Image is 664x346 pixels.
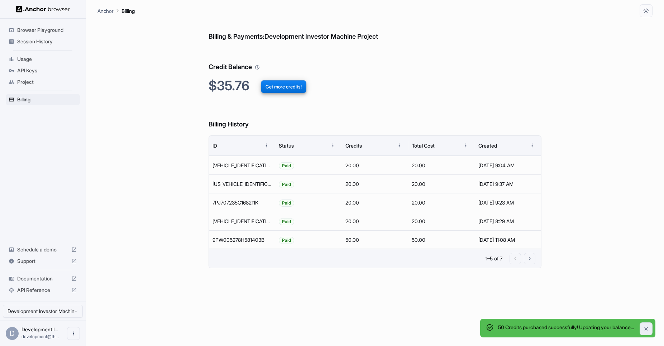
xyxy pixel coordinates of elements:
div: Total Cost [412,143,435,149]
button: Sort [314,139,326,152]
div: API Keys [6,65,80,76]
div: Status [279,143,294,149]
button: Open menu [67,327,80,340]
button: Sort [446,139,459,152]
div: Project [6,76,80,88]
div: Created [478,143,497,149]
div: [DATE] 9:23 AM [478,193,538,212]
div: 7PJ707235G168211K [209,193,275,212]
div: 50.00 [342,230,408,249]
div: Schedule a demo [6,244,80,255]
div: API Reference [6,284,80,296]
svg: Your credit balance will be consumed as you use the API. Visit the usage page to view a breakdown... [255,65,260,70]
div: 20.00 [408,193,474,212]
nav: breadcrumb [97,7,135,15]
h6: Billing & Payments: Development Investor Machine Project [209,17,541,42]
button: Get more credits! [261,80,306,93]
div: Documentation [6,273,80,284]
button: Menu [526,139,539,152]
button: Sort [513,139,526,152]
span: Paid [279,212,294,231]
button: Menu [260,139,273,152]
div: D [6,327,19,340]
div: 20.00 [408,212,474,230]
div: 50 Credits purchased successfully! Updating your balance... [498,321,634,335]
div: [DATE] 8:29 AM [478,212,538,230]
div: 4ML076371G4728343 [209,174,275,193]
div: 20.00 [408,174,474,193]
button: Go to next page [524,253,535,264]
div: 9PW005278H581403B [209,230,275,249]
div: Session History [6,36,80,47]
div: 20.00 [342,212,408,230]
button: Close [640,322,653,335]
h2: $35.76 [209,78,541,93]
p: Anchor [97,7,114,15]
span: Development Investor Machine [22,326,58,332]
div: 20.00 [342,156,408,174]
span: Paid [279,231,294,249]
button: Menu [393,139,406,152]
div: Browser Playground [6,24,80,36]
div: Credits [345,143,362,149]
div: [DATE] 11:08 AM [478,231,538,249]
p: 1–5 of 7 [486,255,502,262]
span: Session History [17,38,77,45]
div: 20.00 [408,156,474,174]
span: Browser Playground [17,27,77,34]
div: ID [212,143,217,149]
span: Usage [17,56,77,63]
h6: Credit Balance [209,48,541,72]
span: Paid [279,175,294,193]
span: Project [17,78,77,86]
span: Paid [279,194,294,212]
span: Billing [17,96,77,103]
button: Sort [247,139,260,152]
div: 20.00 [342,174,408,193]
button: Menu [326,139,339,152]
div: Usage [6,53,80,65]
p: Billing [121,7,135,15]
div: [DATE] 9:04 AM [478,156,538,174]
div: Support [6,255,80,267]
h6: Billing History [209,105,541,130]
span: Support [17,258,68,265]
span: API Reference [17,287,68,294]
div: 50.00 [408,230,474,249]
button: Menu [459,139,472,152]
div: 79E44995ED8198725 [209,156,275,174]
span: Paid [279,157,294,175]
img: Anchor Logo [16,6,70,13]
span: Documentation [17,275,68,282]
div: [DATE] 9:37 AM [478,175,538,193]
div: 19X64011TS1548456 [209,212,275,230]
button: Sort [380,139,393,152]
div: Billing [6,94,80,105]
div: 20.00 [342,193,408,212]
span: development@theinvestormachine.com [22,334,59,339]
span: API Keys [17,67,77,74]
span: Schedule a demo [17,246,68,253]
